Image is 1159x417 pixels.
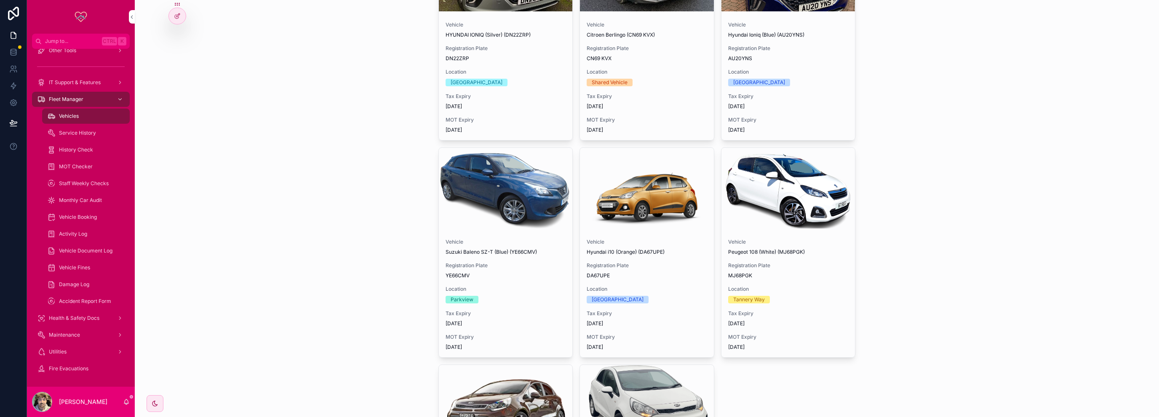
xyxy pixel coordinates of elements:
[728,32,849,38] span: Hyundai Ioniq (Blue) (AU20YNS)
[728,127,849,133] span: [DATE]
[446,344,566,351] span: [DATE]
[49,79,101,86] span: IT Support & Features
[42,193,130,208] a: Monthly Car Audit
[446,310,566,317] span: Tax Expiry
[439,148,573,228] div: Screenshot_2023-08-07_at_18.46.29_2x-removebg-preview.png
[728,249,849,255] span: Peugeot 108 (White) (MJ68PGK)
[59,180,109,187] span: Staff Weekly Checks
[587,93,707,100] span: Tax Expiry
[446,55,566,62] span: DN22ZRP
[587,103,707,110] span: [DATE]
[59,298,111,305] span: Accident Report Form
[728,45,849,52] span: Registration Plate
[446,93,566,100] span: Tax Expiry
[728,103,849,110] span: [DATE]
[446,69,566,75] span: Location
[587,69,707,75] span: Location
[446,117,566,123] span: MOT Expiry
[42,226,130,242] a: Activity Log
[446,249,566,255] span: Suzuki Baleno SZ-T (Blue) (YE66CMV)
[587,117,707,123] span: MOT Expiry
[49,47,76,54] span: Other Tools
[728,334,849,340] span: MOT Expiry
[45,38,99,45] span: Jump to...
[587,334,707,340] span: MOT Expiry
[49,348,67,355] span: Utilities
[32,34,130,49] button: Jump to...CtrlK
[587,286,707,292] span: Location
[587,239,707,245] span: Vehicle
[49,365,88,372] span: Fire Evacuations
[728,262,849,269] span: Registration Plate
[74,10,88,24] img: App logo
[49,315,99,321] span: Health & Safety Docs
[59,398,107,406] p: [PERSON_NAME]
[451,79,502,86] div: [GEOGRAPHIC_DATA]
[32,311,130,326] a: Health & Safety Docs
[592,79,628,86] div: Shared Vehicle
[49,332,80,338] span: Maintenance
[32,43,130,58] a: Other Tools
[728,272,849,279] span: MJ68PGK
[587,21,707,28] span: Vehicle
[59,163,93,170] span: MOT Checker
[446,262,566,269] span: Registration Plate
[42,210,130,225] a: Vehicle Booking
[42,159,130,174] a: MOT Checker
[446,334,566,340] span: MOT Expiry
[446,320,566,327] span: [DATE]
[587,272,707,279] span: DA67UPE
[59,281,89,288] span: Damage Log
[728,93,849,100] span: Tax Expiry
[728,117,849,123] span: MOT Expiry
[733,79,785,86] div: [GEOGRAPHIC_DATA]
[587,249,707,255] span: Hyundai i10 (Orange) (DA67UPE)
[446,21,566,28] span: Vehicle
[587,45,707,52] span: Registration Plate
[728,21,849,28] span: Vehicle
[446,103,566,110] span: [DATE]
[451,296,473,303] div: Parkview
[728,239,849,245] span: Vehicle
[438,147,573,358] a: VehicleSuzuki Baleno SZ-T (Blue) (YE66CMV)Registration PlateYE66CMVLocationParkviewTax Expiry[DAT...
[42,260,130,275] a: Vehicle Fines
[49,96,83,103] span: Fleet Manager
[587,262,707,269] span: Registration Plate
[728,286,849,292] span: Location
[580,148,714,228] div: pngegg.png
[32,92,130,107] a: Fleet Manager
[728,310,849,317] span: Tax Expiry
[587,344,707,351] span: [DATE]
[446,32,566,38] span: HYUNDAI IONIQ (Silver) (DN22ZRP)
[728,344,849,351] span: [DATE]
[42,109,130,124] a: Vehicles
[587,320,707,327] span: [DATE]
[446,286,566,292] span: Location
[42,243,130,258] a: Vehicle Document Log
[446,272,566,279] span: YE66CMV
[587,55,707,62] span: CN69 KVX
[59,130,96,136] span: Service History
[27,49,135,387] div: scrollable content
[587,127,707,133] span: [DATE]
[592,296,644,303] div: [GEOGRAPHIC_DATA]
[446,127,566,133] span: [DATE]
[721,147,856,358] a: VehiclePeugeot 108 (White) (MJ68PGK)Registration PlateMJ68PGKLocationTannery WayTax Expiry[DATE]M...
[59,247,112,254] span: Vehicle Document Log
[42,176,130,191] a: Staff Weekly Checks
[728,55,849,62] span: AU20YNS
[59,231,87,237] span: Activity Log
[102,37,117,45] span: Ctrl
[42,294,130,309] a: Accident Report Form
[119,38,126,45] span: K
[446,239,566,245] span: Vehicle
[587,32,707,38] span: Citroen Berlingo (CN69 KVX)
[42,125,130,141] a: Service History
[59,113,79,120] span: Vehicles
[587,310,707,317] span: Tax Expiry
[721,148,855,228] div: Screenshot_2023-08-07_at_18.45.30_2x-removebg-preview.png
[32,344,130,359] a: Utilities
[59,264,90,271] span: Vehicle Fines
[59,197,102,204] span: Monthly Car Audit
[59,146,93,153] span: History Check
